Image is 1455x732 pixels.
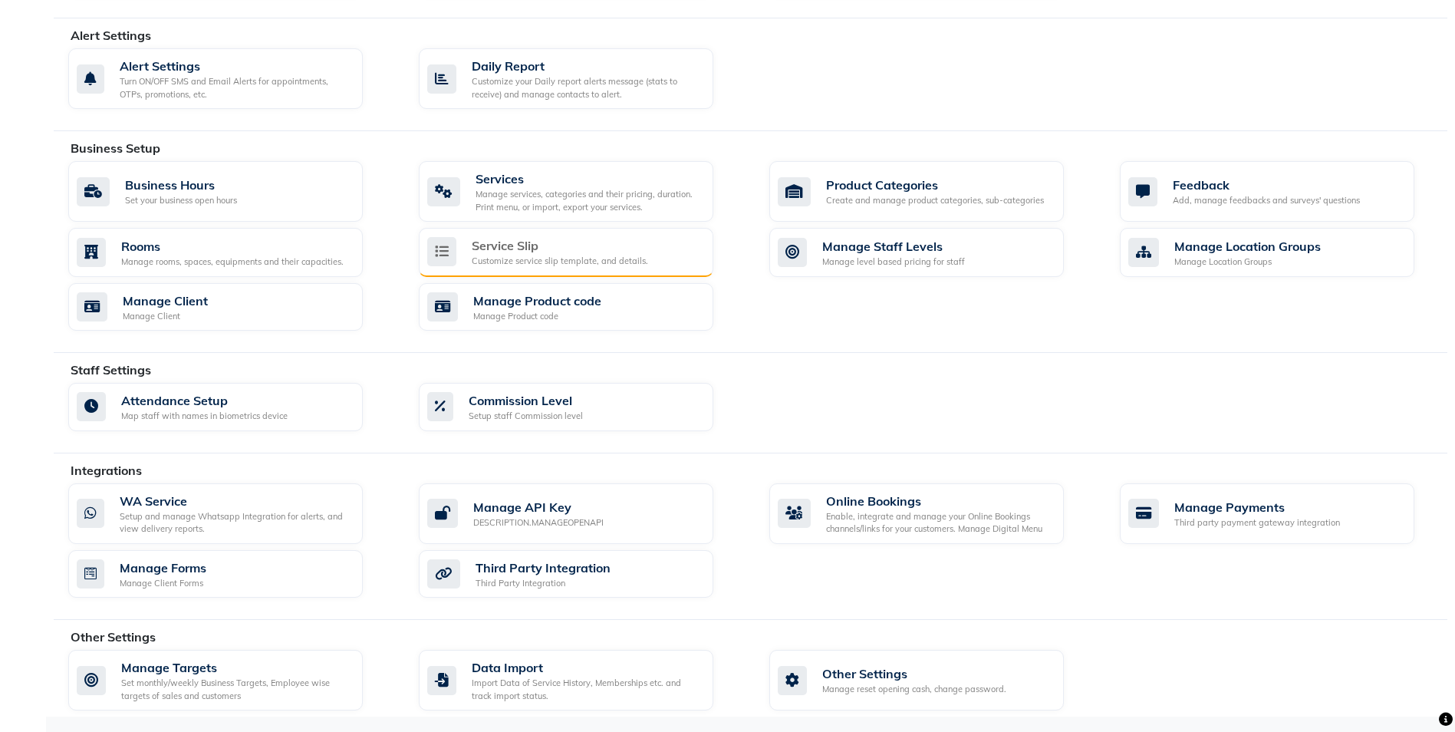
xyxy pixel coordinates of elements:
[121,677,351,702] div: Set monthly/weekly Business Targets, Employee wise targets of sales and customers
[822,683,1006,696] div: Manage reset opening cash, change password.
[68,383,396,431] a: Attendance SetupMap staff with names in biometrics device
[472,677,701,702] div: Import Data of Service History, Memberships etc. and track import status.
[826,176,1044,194] div: Product Categories
[472,57,701,75] div: Daily Report
[120,492,351,510] div: WA Service
[1174,237,1321,256] div: Manage Location Groups
[473,516,604,529] div: DESCRIPTION.MANAGEOPENAPI
[826,492,1052,510] div: Online Bookings
[822,664,1006,683] div: Other Settings
[123,292,208,310] div: Manage Client
[419,650,746,711] a: Data ImportImport Data of Service History, Memberships etc. and track import status.
[121,237,344,256] div: Rooms
[476,577,611,590] div: Third Party Integration
[1174,516,1340,529] div: Third party payment gateway integration
[472,255,648,268] div: Customize service slip template, and details.
[476,170,701,188] div: Services
[120,57,351,75] div: Alert Settings
[419,48,746,109] a: Daily ReportCustomize your Daily report alerts message (stats to receive) and manage contacts to ...
[822,256,965,269] div: Manage level based pricing for staff
[68,161,396,222] a: Business HoursSet your business open hours
[120,559,206,577] div: Manage Forms
[121,256,344,269] div: Manage rooms, spaces, equipments and their capacities.
[769,228,1097,277] a: Manage Staff LevelsManage level based pricing for staff
[419,283,746,331] a: Manage Product codeManage Product code
[121,410,288,423] div: Map staff with names in biometrics device
[68,48,396,109] a: Alert SettingsTurn ON/OFF SMS and Email Alerts for appointments, OTPs, promotions, etc.
[419,483,746,544] a: Manage API KeyDESCRIPTION.MANAGEOPENAPI
[419,550,746,598] a: Third Party IntegrationThird Party Integration
[121,658,351,677] div: Manage Targets
[1120,483,1447,544] a: Manage PaymentsThird party payment gateway integration
[472,236,648,255] div: Service Slip
[68,650,396,711] a: Manage TargetsSet monthly/weekly Business Targets, Employee wise targets of sales and customers
[469,410,583,423] div: Setup staff Commission level
[68,228,396,277] a: RoomsManage rooms, spaces, equipments and their capacities.
[472,658,701,677] div: Data Import
[123,310,208,323] div: Manage Client
[473,292,601,310] div: Manage Product code
[120,577,206,590] div: Manage Client Forms
[826,510,1052,536] div: Enable, integrate and manage your Online Bookings channels/links for your customers. Manage Digit...
[769,161,1097,222] a: Product CategoriesCreate and manage product categories, sub-categories
[822,237,965,256] div: Manage Staff Levels
[419,228,746,277] a: Service SlipCustomize service slip template, and details.
[472,75,701,101] div: Customize your Daily report alerts message (stats to receive) and manage contacts to alert.
[121,391,288,410] div: Attendance Setup
[120,510,351,536] div: Setup and manage Whatsapp Integration for alerts, and view delivery reports.
[476,559,611,577] div: Third Party Integration
[476,188,701,213] div: Manage services, categories and their pricing, duration. Print menu, or import, export your servi...
[473,310,601,323] div: Manage Product code
[120,75,351,101] div: Turn ON/OFF SMS and Email Alerts for appointments, OTPs, promotions, etc.
[68,283,396,331] a: Manage ClientManage Client
[125,194,237,207] div: Set your business open hours
[826,194,1044,207] div: Create and manage product categories, sub-categories
[1120,161,1447,222] a: FeedbackAdd, manage feedbacks and surveys' questions
[419,383,746,431] a: Commission LevelSetup staff Commission level
[473,498,604,516] div: Manage API Key
[419,161,746,222] a: ServicesManage services, categories and their pricing, duration. Print menu, or import, export yo...
[1174,498,1340,516] div: Manage Payments
[1173,176,1360,194] div: Feedback
[68,550,396,598] a: Manage FormsManage Client Forms
[769,650,1097,711] a: Other SettingsManage reset opening cash, change password.
[1174,256,1321,269] div: Manage Location Groups
[769,483,1097,544] a: Online BookingsEnable, integrate and manage your Online Bookings channels/links for your customer...
[1120,228,1447,277] a: Manage Location GroupsManage Location Groups
[1173,194,1360,207] div: Add, manage feedbacks and surveys' questions
[125,176,237,194] div: Business Hours
[68,483,396,544] a: WA ServiceSetup and manage Whatsapp Integration for alerts, and view delivery reports.
[469,391,583,410] div: Commission Level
